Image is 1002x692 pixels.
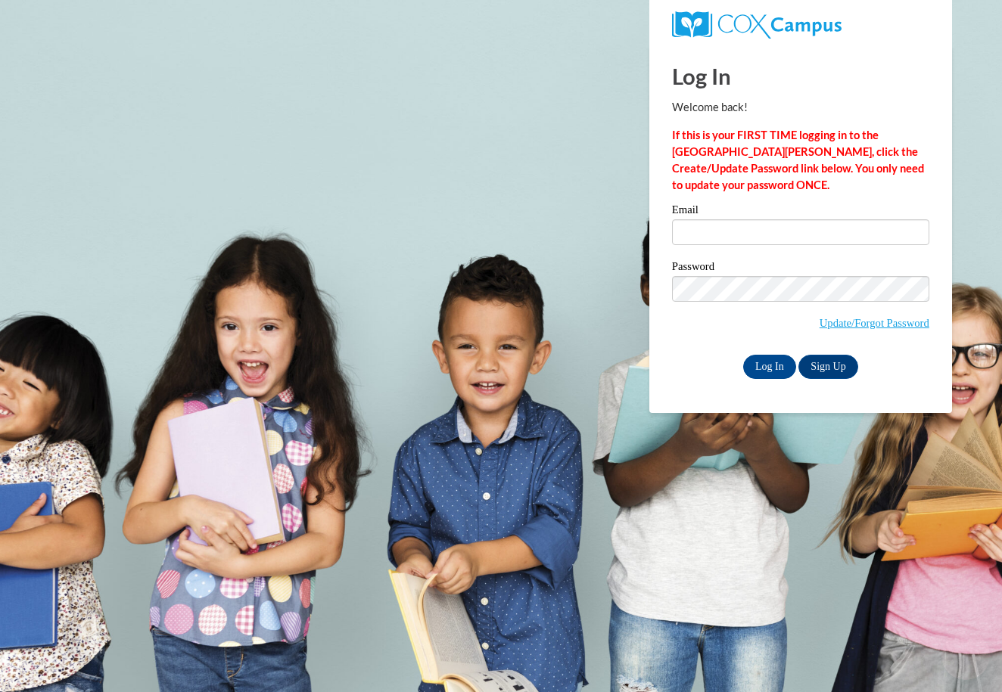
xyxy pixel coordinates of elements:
[672,11,929,39] a: COX Campus
[672,61,929,92] h1: Log In
[672,99,929,116] p: Welcome back!
[672,129,924,191] strong: If this is your FIRST TIME logging in to the [GEOGRAPHIC_DATA][PERSON_NAME], click the Create/Upd...
[743,355,796,379] input: Log In
[672,204,929,219] label: Email
[798,355,857,379] a: Sign Up
[941,631,990,680] iframe: Button to launch messaging window
[820,317,929,329] a: Update/Forgot Password
[672,11,842,39] img: COX Campus
[672,261,929,276] label: Password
